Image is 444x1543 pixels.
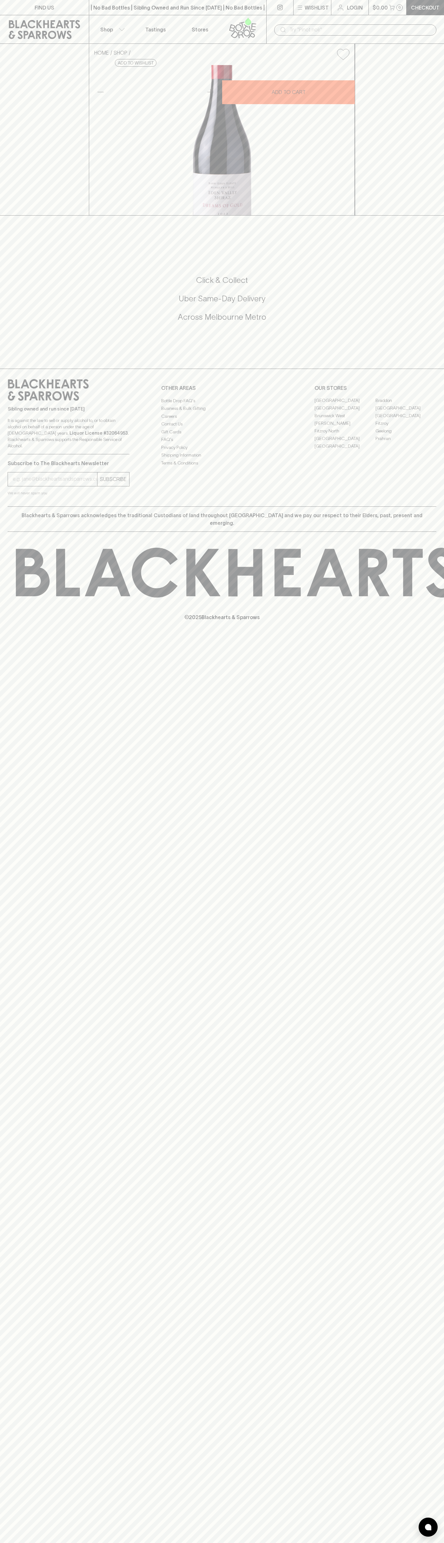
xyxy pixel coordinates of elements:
[12,511,432,527] p: Blackhearts & Sparrows acknowledges the traditional Custodians of land throughout [GEOGRAPHIC_DAT...
[161,405,283,412] a: Business & Bulk Gifting
[8,490,129,496] p: We will never spam you
[70,431,128,436] strong: Liquor License #32064953
[375,420,436,427] a: Fitzroy
[100,475,127,483] p: SUBSCRIBE
[315,404,375,412] a: [GEOGRAPHIC_DATA]
[114,50,127,56] a: SHOP
[373,4,388,11] p: $0.00
[411,4,440,11] p: Checkout
[335,46,352,63] button: Add to wishlist
[375,412,436,420] a: [GEOGRAPHIC_DATA]
[145,26,166,33] p: Tastings
[192,26,208,33] p: Stores
[89,15,134,43] button: Shop
[289,25,431,35] input: Try "Pinot noir"
[161,384,283,392] p: OTHER AREAS
[13,474,97,484] input: e.g. jane@blackheartsandsparrows.com.au
[8,417,129,449] p: It is against the law to sell or supply alcohol to, or to obtain alcohol on behalf of a person un...
[315,443,375,450] a: [GEOGRAPHIC_DATA]
[97,472,129,486] button: SUBSCRIBE
[222,80,355,104] button: ADD TO CART
[161,397,283,404] a: Bottle Drop FAQ's
[398,6,401,9] p: 0
[161,412,283,420] a: Careers
[133,15,178,43] a: Tastings
[100,26,113,33] p: Shop
[305,4,329,11] p: Wishlist
[161,444,283,451] a: Privacy Policy
[161,436,283,444] a: FAQ's
[178,15,222,43] a: Stores
[161,459,283,467] a: Terms & Conditions
[89,65,355,215] img: 38093.png
[375,435,436,443] a: Prahran
[8,250,436,356] div: Call to action block
[272,88,306,96] p: ADD TO CART
[115,59,156,67] button: Add to wishlist
[161,428,283,436] a: Gift Cards
[161,420,283,428] a: Contact Us
[375,427,436,435] a: Geelong
[8,459,129,467] p: Subscribe to The Blackhearts Newsletter
[315,420,375,427] a: [PERSON_NAME]
[425,1524,431,1530] img: bubble-icon
[315,397,375,404] a: [GEOGRAPHIC_DATA]
[375,404,436,412] a: [GEOGRAPHIC_DATA]
[8,275,436,285] h5: Click & Collect
[315,384,436,392] p: OUR STORES
[161,451,283,459] a: Shipping Information
[8,312,436,322] h5: Across Melbourne Metro
[347,4,363,11] p: Login
[315,412,375,420] a: Brunswick West
[8,406,129,412] p: Sibling owned and run since [DATE]
[315,435,375,443] a: [GEOGRAPHIC_DATA]
[94,50,109,56] a: HOME
[375,397,436,404] a: Braddon
[315,427,375,435] a: Fitzroy North
[35,4,54,11] p: FIND US
[8,293,436,304] h5: Uber Same-Day Delivery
